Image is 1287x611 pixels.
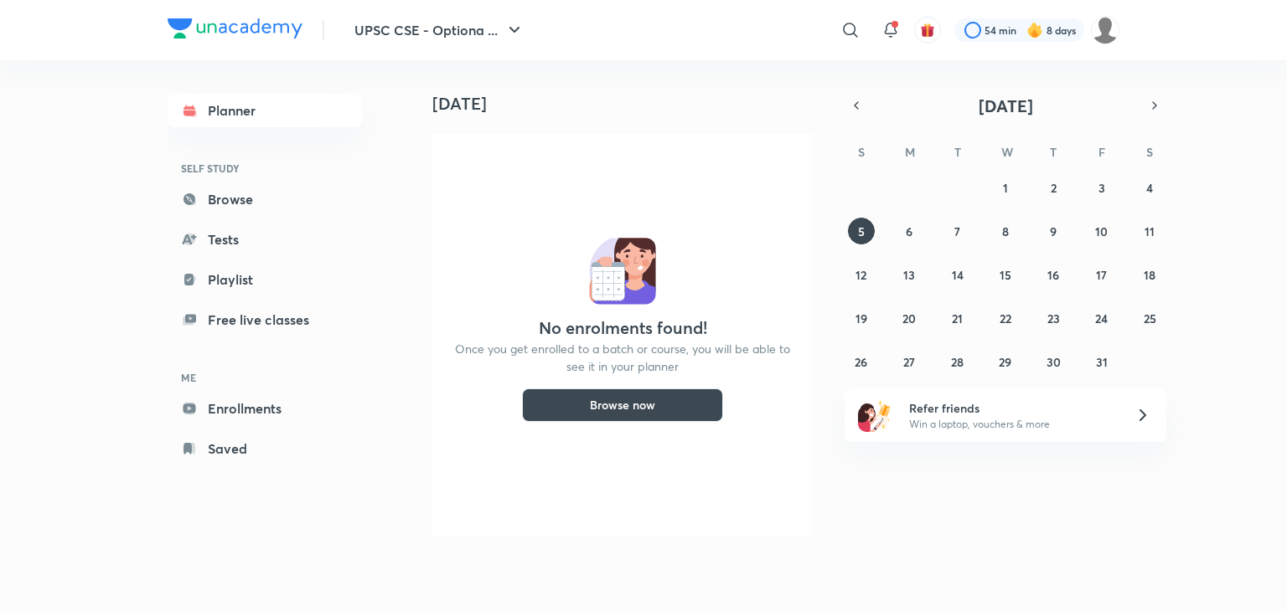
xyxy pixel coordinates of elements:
abbr: October 29, 2025 [999,354,1011,370]
abbr: Sunday [858,144,865,160]
abbr: October 16, 2025 [1047,267,1059,283]
h6: ME [168,363,362,392]
button: October 20, 2025 [896,305,923,331]
button: October 7, 2025 [944,218,971,244]
abbr: October 3, 2025 [1098,180,1105,196]
abbr: October 12, 2025 [855,267,866,283]
abbr: October 8, 2025 [1002,223,1009,239]
abbr: Saturday [1146,144,1153,160]
img: Harshal Vilhekar [1091,16,1119,44]
abbr: October 14, 2025 [952,267,964,283]
a: Tests [168,223,362,256]
button: October 26, 2025 [848,348,875,375]
p: Once you get enrolled to a batch or course, you will be able to see it in your planner [452,340,793,375]
abbr: October 13, 2025 [903,267,915,283]
button: October 31, 2025 [1088,348,1115,375]
abbr: October 31, 2025 [1096,354,1108,370]
button: October 15, 2025 [992,261,1019,288]
abbr: October 17, 2025 [1096,267,1107,283]
a: Company Logo [168,18,302,43]
button: October 24, 2025 [1088,305,1115,331]
a: Playlist [168,263,362,296]
button: October 11, 2025 [1136,218,1163,244]
abbr: October 25, 2025 [1144,311,1156,326]
abbr: October 20, 2025 [902,311,916,326]
abbr: October 10, 2025 [1095,223,1108,239]
button: October 6, 2025 [896,218,923,244]
abbr: October 24, 2025 [1095,311,1108,326]
button: October 16, 2025 [1040,261,1067,288]
button: [DATE] [868,94,1143,117]
a: Saved [168,432,362,465]
abbr: October 15, 2025 [1000,267,1011,283]
abbr: October 5, 2025 [858,223,865,239]
h6: Refer friends [909,399,1115,417]
h6: SELF STUDY [168,154,362,182]
abbr: October 1, 2025 [1003,180,1008,196]
button: October 30, 2025 [1040,348,1067,375]
abbr: October 19, 2025 [855,311,867,326]
button: October 28, 2025 [944,348,971,375]
button: October 4, 2025 [1136,174,1163,201]
abbr: October 28, 2025 [951,354,964,370]
abbr: Monday [905,144,915,160]
abbr: October 30, 2025 [1047,354,1061,370]
button: October 19, 2025 [848,305,875,331]
abbr: Tuesday [954,144,961,160]
button: October 1, 2025 [992,174,1019,201]
abbr: October 9, 2025 [1050,223,1057,239]
a: Free live classes [168,303,362,336]
button: October 18, 2025 [1136,261,1163,288]
img: Company Logo [168,18,302,39]
button: October 17, 2025 [1088,261,1115,288]
button: October 21, 2025 [944,305,971,331]
abbr: October 21, 2025 [952,311,963,326]
button: October 8, 2025 [992,218,1019,244]
button: October 27, 2025 [896,348,923,375]
abbr: October 4, 2025 [1146,180,1153,196]
img: No events [589,238,656,305]
a: Planner [168,94,362,127]
abbr: October 18, 2025 [1144,267,1155,283]
button: avatar [914,17,941,44]
abbr: October 11, 2025 [1145,223,1155,239]
button: October 10, 2025 [1088,218,1115,244]
abbr: October 26, 2025 [855,354,867,370]
button: October 9, 2025 [1040,218,1067,244]
abbr: October 7, 2025 [954,223,960,239]
button: October 25, 2025 [1136,305,1163,331]
img: referral [858,398,892,432]
abbr: Friday [1098,144,1105,160]
button: October 3, 2025 [1088,174,1115,201]
button: October 12, 2025 [848,261,875,288]
button: UPSC CSE - Optiona ... [344,13,535,47]
abbr: October 22, 2025 [1000,311,1011,326]
span: [DATE] [979,95,1033,117]
button: October 14, 2025 [944,261,971,288]
img: streak [1026,22,1043,39]
h4: [DATE] [432,94,826,114]
button: October 23, 2025 [1040,305,1067,331]
abbr: October 6, 2025 [906,223,912,239]
p: Win a laptop, vouchers & more [909,417,1115,432]
button: October 29, 2025 [992,348,1019,375]
img: avatar [920,23,935,38]
abbr: Thursday [1050,144,1057,160]
h4: No enrolments found! [539,318,707,338]
button: October 13, 2025 [896,261,923,288]
button: Browse now [522,388,723,422]
a: Browse [168,182,362,216]
abbr: October 27, 2025 [903,354,915,370]
button: October 5, 2025 [848,218,875,244]
abbr: Wednesday [1001,144,1013,160]
abbr: October 23, 2025 [1047,311,1060,326]
abbr: October 2, 2025 [1051,180,1057,196]
button: October 22, 2025 [992,305,1019,331]
button: October 2, 2025 [1040,174,1067,201]
a: Enrollments [168,392,362,425]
